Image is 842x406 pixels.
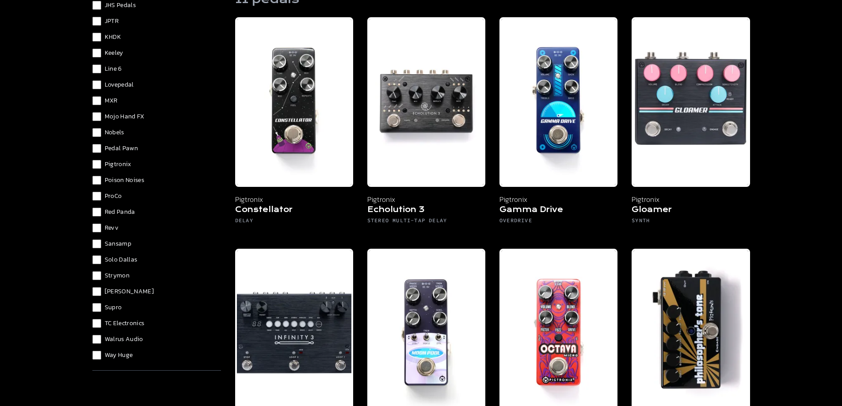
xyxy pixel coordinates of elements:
input: Sansamp [92,239,101,248]
span: Sansamp [105,239,131,248]
input: Keeley [92,49,101,57]
p: Pigtronix [235,194,353,205]
h6: Overdrive [499,217,617,228]
p: Pigtronix [632,194,750,205]
input: Walrus Audio [92,335,101,344]
input: Poison Noises [92,176,101,185]
span: JPTR [105,17,118,26]
span: Revv [105,224,118,232]
h5: Gamma Drive [499,205,617,217]
input: Strymon [92,271,101,280]
input: Supro [92,303,101,312]
h6: Delay [235,217,353,228]
span: Pedal Pawn [105,144,138,153]
span: Mojo Hand FX [105,112,145,121]
span: Solo Dallas [105,255,137,264]
span: Poison Noises [105,176,145,185]
span: Keeley [105,49,123,57]
img: Pigtronix Constellator [235,17,353,187]
span: Strymon [105,271,130,280]
img: Pigtronix Gloamer [632,17,750,187]
span: Pigtronix [105,160,131,169]
input: Lovepedal [92,80,101,89]
a: Pigtronix Gloamer Pigtronix Gloamer Synth [632,17,750,235]
input: Line 6 [92,65,101,73]
span: JHS Pedals [105,1,136,10]
a: Pigtronix Echolution 3 Pigtronix Echolution 3 Stereo Multi-Tap Delay [367,17,485,235]
h6: Stereo Multi-Tap Delay [367,217,485,228]
input: MXR [92,96,101,105]
input: Solo Dallas [92,255,101,264]
h6: Synth [632,217,750,228]
input: Nobels [92,128,101,137]
span: ProCo [105,192,122,201]
span: Lovepedal [105,80,134,89]
input: TC Electronics [92,319,101,328]
input: JHS Pedals [92,1,101,10]
span: Way Huge [105,351,133,360]
input: ProCo [92,192,101,201]
input: Pedal Pawn [92,144,101,153]
img: Pigtronix Gamma Drive [499,17,617,187]
p: Pigtronix [499,194,617,205]
input: Red Panda [92,208,101,216]
p: Pigtronix [367,194,485,205]
a: Pigtronix Gamma Drive Pigtronix Gamma Drive Overdrive [499,17,617,235]
input: [PERSON_NAME] [92,287,101,296]
h5: Constellator [235,205,353,217]
a: Pigtronix Constellator Pigtronix Constellator Delay [235,17,353,235]
input: Revv [92,224,101,232]
input: KHDK [92,33,101,42]
h5: Gloamer [632,205,750,217]
span: KHDK [105,33,121,42]
input: Mojo Hand FX [92,112,101,121]
span: TC Electronics [105,319,145,328]
span: Supro [105,303,122,312]
span: MXR [105,96,118,105]
span: Nobels [105,128,124,137]
img: Pigtronix Echolution 3 [367,17,485,187]
h5: Echolution 3 [367,205,485,217]
input: Pigtronix [92,160,101,169]
span: Walrus Audio [105,335,143,344]
input: Way Huge [92,351,101,360]
span: Line 6 [105,65,122,73]
span: [PERSON_NAME] [105,287,154,296]
span: Red Panda [105,208,135,216]
input: JPTR [92,17,101,26]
